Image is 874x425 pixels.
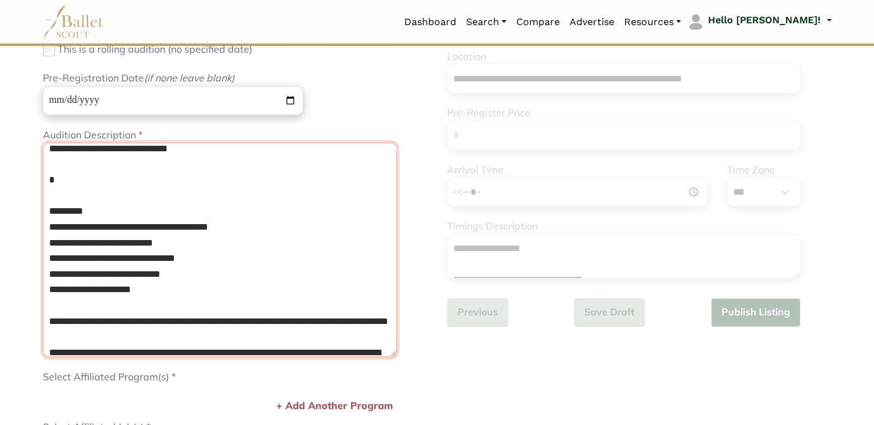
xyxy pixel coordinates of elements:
[708,12,821,28] p: Hello [PERSON_NAME]!
[43,127,143,143] label: Audition Description *
[399,9,461,35] a: Dashboard
[461,9,511,35] a: Search
[58,42,252,58] label: This is a rolling audition (no specified date)
[565,9,619,35] a: Advertise
[687,13,704,31] img: profile picture
[273,397,397,415] button: + Add Another Program
[43,70,235,86] label: Pre-Registration Date
[144,72,235,84] i: (if none leave blank)
[511,9,565,35] a: Compare
[686,12,831,32] a: profile picture Hello [PERSON_NAME]!
[619,9,686,35] a: Resources
[43,369,176,385] label: Select Affiliated Program(s) *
